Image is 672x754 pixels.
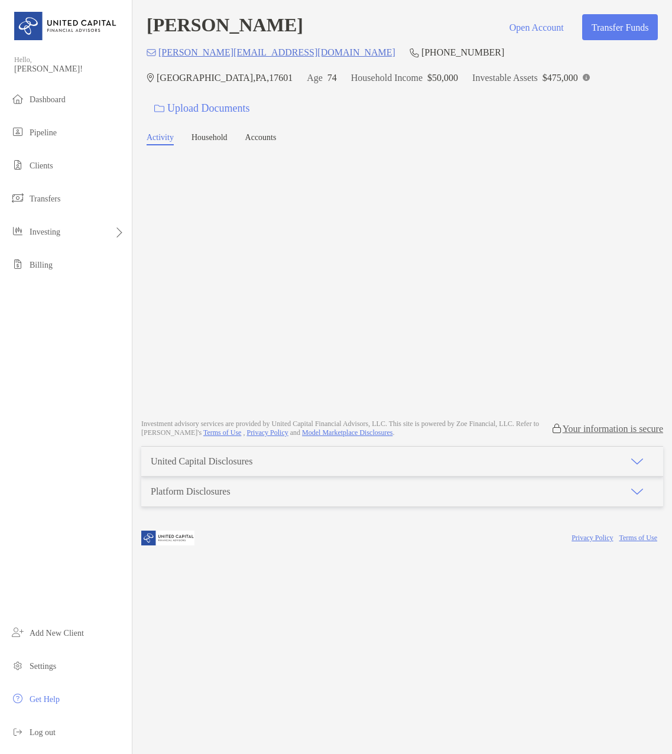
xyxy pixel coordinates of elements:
[11,92,25,106] img: dashboard icon
[302,428,392,437] a: Model Marketplace Disclosures
[30,161,53,170] span: Clients
[630,485,644,499] img: icon arrow
[351,70,423,85] p: Household Income
[245,133,277,145] a: Accounts
[11,191,25,205] img: transfers icon
[147,96,257,121] a: Upload Documents
[427,70,458,85] p: $50,000
[421,45,504,60] p: [PHONE_NUMBER]
[30,227,60,236] span: Investing
[11,724,25,739] img: logout icon
[147,133,174,145] a: Activity
[246,428,288,437] a: Privacy Policy
[410,48,419,57] img: Phone Icon
[619,534,657,542] a: Terms of Use
[307,70,323,85] p: Age
[11,158,25,172] img: clients icon
[203,428,241,437] a: Terms of Use
[543,70,578,85] p: $475,000
[11,224,25,238] img: investing icon
[30,95,66,104] span: Dashboard
[472,70,538,85] p: Investable Assets
[141,420,551,437] p: Investment advisory services are provided by United Capital Financial Advisors, LLC . This site i...
[563,423,663,434] p: Your information is secure
[11,658,25,672] img: settings icon
[583,74,590,81] img: Info Icon
[147,49,156,56] img: Email Icon
[582,14,658,40] button: Transfer Funds
[630,454,644,469] img: icon arrow
[30,194,60,203] span: Transfers
[154,105,164,113] img: button icon
[14,5,118,47] img: United Capital Logo
[11,691,25,706] img: get-help icon
[11,125,25,139] img: pipeline icon
[11,257,25,271] img: billing icon
[327,70,337,85] p: 74
[30,662,56,671] span: Settings
[147,14,303,40] h4: [PERSON_NAME]
[191,133,228,145] a: Household
[30,629,84,638] span: Add New Client
[572,534,613,542] a: Privacy Policy
[30,728,56,737] span: Log out
[500,14,573,40] button: Open Account
[141,525,194,551] img: company logo
[151,456,252,467] div: United Capital Disclosures
[157,70,293,85] p: [GEOGRAPHIC_DATA] , PA , 17601
[158,45,395,60] p: [PERSON_NAME][EMAIL_ADDRESS][DOMAIN_NAME]
[14,64,125,74] span: [PERSON_NAME]!
[147,73,154,83] img: Location Icon
[30,128,57,137] span: Pipeline
[11,625,25,639] img: add_new_client icon
[30,261,53,269] span: Billing
[30,695,60,704] span: Get Help
[151,486,231,497] div: Platform Disclosures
